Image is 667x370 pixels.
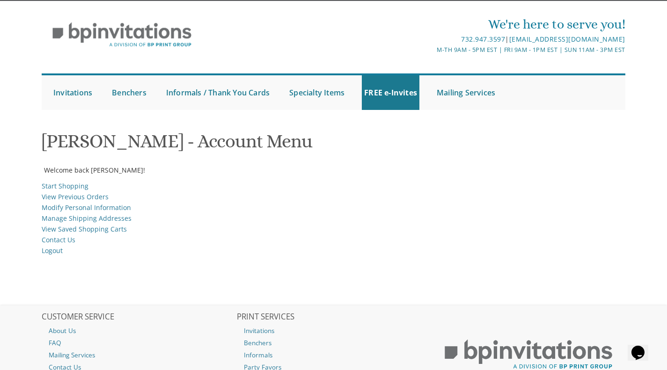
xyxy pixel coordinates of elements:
[51,75,95,110] a: Invitations
[164,75,272,110] a: Informals / Thank You Cards
[461,35,505,44] a: 732.947.3597
[362,75,419,110] a: FREE e-Invites
[237,337,431,349] a: Benchers
[237,15,625,34] div: We're here to serve you!
[237,325,431,337] a: Invitations
[628,333,658,361] iframe: chat widget
[237,349,431,361] a: Informals
[287,75,347,110] a: Specialty Items
[42,214,132,223] a: Manage Shipping Addresses
[42,349,235,361] a: Mailing Services
[42,312,235,322] h2: CUSTOMER SERVICE
[42,235,75,244] a: Contact Us
[42,225,127,233] a: View Saved Shopping Carts
[42,181,88,190] a: Start Shopping
[237,34,625,45] div: |
[42,192,109,201] a: View Previous Orders
[42,203,131,212] a: Modify Personal Information
[42,337,235,349] a: FAQ
[42,325,235,337] a: About Us
[509,35,625,44] a: [EMAIL_ADDRESS][DOMAIN_NAME]
[237,45,625,55] div: M-Th 9am - 5pm EST | Fri 9am - 1pm EST | Sun 11am - 3pm EST
[42,131,625,159] h1: [PERSON_NAME] - Account Menu
[44,166,625,175] p: Welcome back [PERSON_NAME]!
[42,246,63,255] a: Logout
[110,75,149,110] a: Benchers
[42,15,202,54] img: BP Invitation Loft
[237,312,431,322] h2: PRINT SERVICES
[434,75,498,110] a: Mailing Services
